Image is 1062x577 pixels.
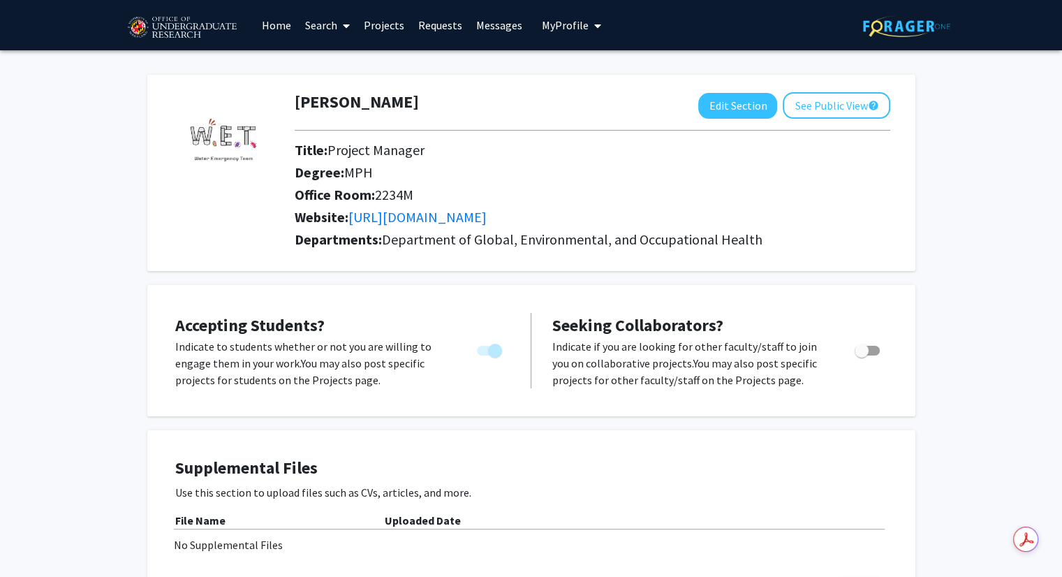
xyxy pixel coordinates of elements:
[295,209,876,226] h2: Website:
[295,164,876,181] h2: Degree:
[867,97,878,114] mat-icon: help
[295,187,876,203] h2: Office Room:
[255,1,298,50] a: Home
[175,513,226,527] b: File Name
[284,231,901,248] h2: Departments:
[382,231,762,248] span: Department of Global, Environmental, and Occupational Health
[174,536,889,553] div: No Supplemental Files
[863,15,950,37] img: ForagerOne Logo
[175,314,325,336] span: Accepting Students?
[10,514,59,567] iframe: Chat
[344,163,373,181] span: MPH
[327,141,425,159] span: Project Manager
[552,314,723,336] span: Seeking Collaborators?
[542,18,589,32] span: My Profile
[471,338,510,359] div: You cannot turn this off while you have active projects.
[469,1,529,50] a: Messages
[175,484,887,501] p: Use this section to upload files such as CVs, articles, and more.
[123,10,241,45] img: University of Maryland Logo
[298,1,357,50] a: Search
[175,458,887,479] h4: Supplemental Files
[698,93,777,119] button: Edit Section
[411,1,469,50] a: Requests
[357,1,411,50] a: Projects
[375,186,413,203] span: 2234M
[552,338,828,388] p: Indicate if you are looking for other faculty/staff to join you on collaborative projects. You ma...
[172,92,276,197] img: Profile Picture
[849,338,887,359] div: Toggle
[175,338,450,388] p: Indicate to students whether or not you are willing to engage them in your work. You may also pos...
[471,338,510,359] div: Toggle
[348,208,487,226] a: Opens in a new tab
[783,92,890,119] button: See Public View
[295,142,876,159] h2: Title:
[295,92,419,112] h1: [PERSON_NAME]
[385,513,461,527] b: Uploaded Date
